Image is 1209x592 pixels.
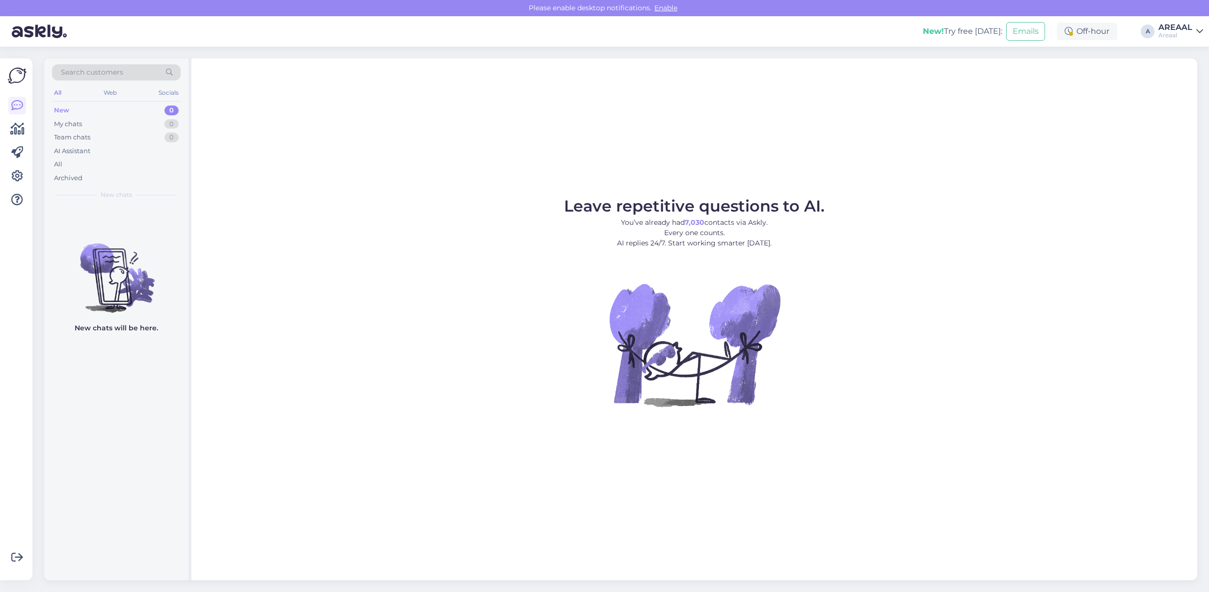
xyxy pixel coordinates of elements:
[606,256,783,433] img: No Chat active
[54,133,90,142] div: Team chats
[164,133,179,142] div: 0
[1057,23,1117,40] div: Off-hour
[54,173,82,183] div: Archived
[101,190,132,199] span: New chats
[54,146,90,156] div: AI Assistant
[61,67,123,78] span: Search customers
[1006,22,1045,41] button: Emails
[923,26,1002,37] div: Try free [DATE]:
[54,119,82,129] div: My chats
[1158,24,1203,39] a: AREAALAreaal
[651,3,680,12] span: Enable
[54,106,69,115] div: New
[1158,24,1192,31] div: AREAAL
[164,106,179,115] div: 0
[923,27,944,36] b: New!
[54,160,62,169] div: All
[164,119,179,129] div: 0
[564,196,825,215] span: Leave repetitive questions to AI.
[685,218,704,227] b: 7,030
[157,86,181,99] div: Socials
[8,66,27,85] img: Askly Logo
[44,226,188,314] img: No chats
[102,86,119,99] div: Web
[564,217,825,248] p: You’ve already had contacts via Askly. Every one counts. AI replies 24/7. Start working smarter [...
[1141,25,1155,38] div: A
[52,86,63,99] div: All
[1158,31,1192,39] div: Areaal
[75,323,158,333] p: New chats will be here.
